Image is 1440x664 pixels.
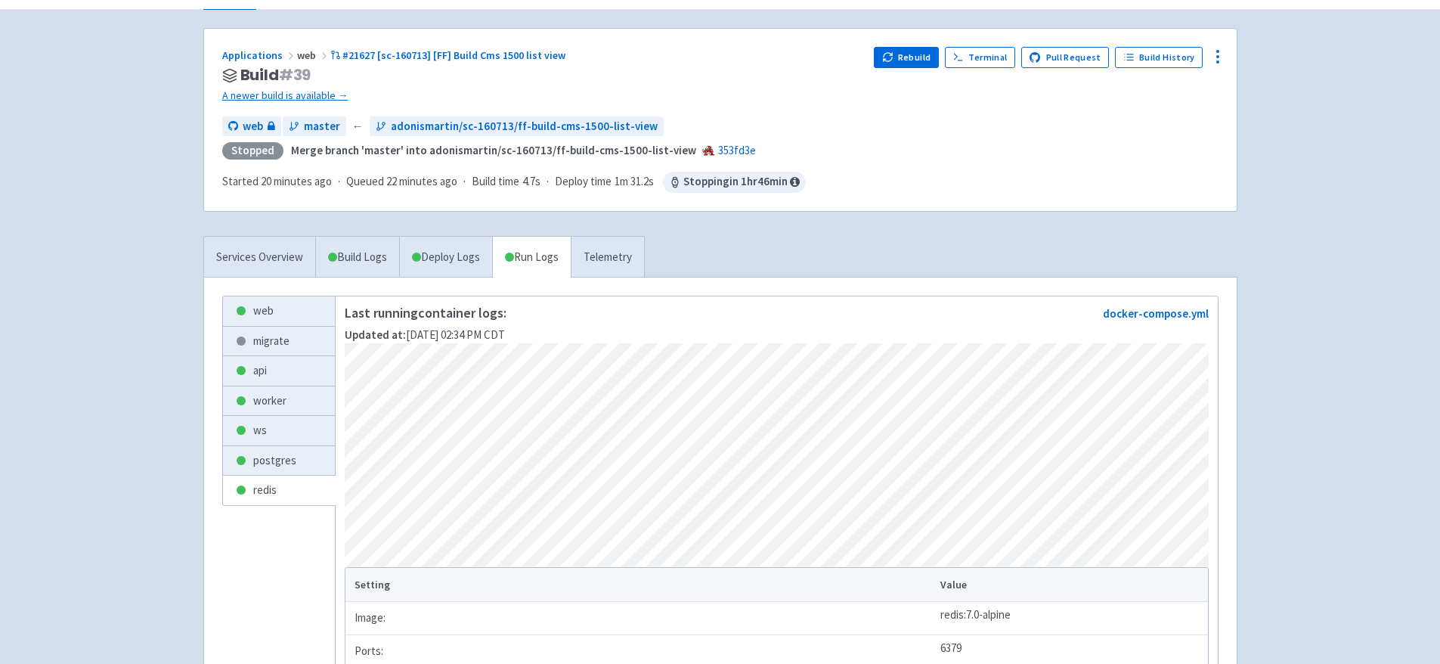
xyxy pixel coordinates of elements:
a: Terminal [945,47,1015,68]
a: ws [223,416,335,445]
span: master [304,118,340,135]
div: · · · [222,172,806,193]
strong: Updated at: [345,327,406,342]
a: Pull Request [1021,47,1110,68]
div: Stopped [222,142,283,160]
a: master [283,116,346,137]
a: Build Logs [316,237,399,278]
span: web [297,48,330,62]
a: adonismartin/sc-160713/ff-build-cms-1500-list-view [370,116,664,137]
a: #21627 [sc-160713] [FF] Build Cms 1500 list view [330,48,568,62]
a: Run Logs [492,237,571,278]
a: web [222,116,281,137]
span: 4.7s [522,173,540,191]
th: Setting [345,568,936,601]
a: Build History [1115,47,1203,68]
a: 353fd3e [718,143,756,157]
td: redis:7.0-alpine [935,601,1207,635]
td: Image: [345,601,936,635]
button: Rebuild [874,47,939,68]
span: [DATE] 02:34 PM CDT [345,327,505,342]
a: api [223,356,335,386]
a: redis [223,476,335,505]
span: Started [222,174,332,188]
a: Applications [222,48,297,62]
a: worker [223,386,335,416]
time: 20 minutes ago [261,174,332,188]
a: migrate [223,327,335,356]
span: ← [352,118,364,135]
span: 1m 31.2s [615,173,654,191]
a: web [223,296,335,326]
span: Deploy time [555,173,612,191]
th: Value [935,568,1207,601]
a: Telemetry [571,237,644,278]
p: Last running container logs: [345,306,506,321]
span: web [243,118,263,135]
span: Stopping in 1 hr 46 min [663,172,806,193]
a: Deploy Logs [399,237,492,278]
a: postgres [223,446,335,476]
span: Queued [346,174,457,188]
span: Build time [472,173,519,191]
strong: Merge branch 'master' into adonismartin/sc-160713/ff-build-cms-1500-list-view [291,143,696,157]
time: 22 minutes ago [386,174,457,188]
span: adonismartin/sc-160713/ff-build-cms-1500-list-view [391,118,658,135]
span: Build [240,67,311,84]
a: Services Overview [204,237,315,278]
a: A newer build is available → [222,87,862,104]
a: docker-compose.yml [1103,306,1209,321]
span: # 39 [279,64,311,85]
